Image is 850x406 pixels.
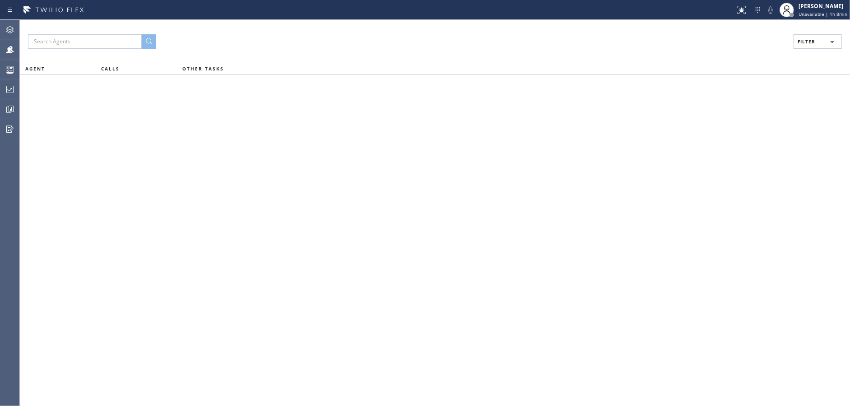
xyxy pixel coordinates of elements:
[799,2,847,10] div: [PERSON_NAME]
[799,11,847,17] span: Unavailable | 1h 8min
[28,34,142,49] input: Search Agents
[101,65,120,72] span: CALLS
[798,38,815,45] span: Filter
[794,34,842,49] button: Filter
[764,4,777,16] button: Mute
[182,65,224,72] span: OTHER TASKS
[25,65,45,72] span: AGENT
